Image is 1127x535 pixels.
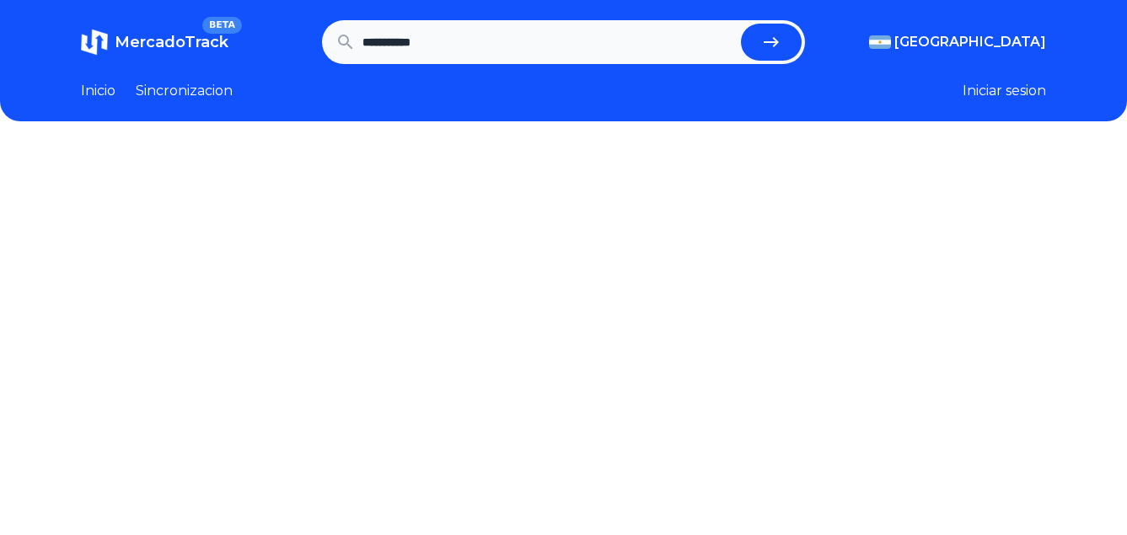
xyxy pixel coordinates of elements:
[136,81,233,101] a: Sincronizacion
[894,32,1046,52] span: [GEOGRAPHIC_DATA]
[869,35,891,49] img: Argentina
[963,81,1046,101] button: Iniciar sesion
[115,33,228,51] span: MercadoTrack
[202,17,242,34] span: BETA
[81,29,228,56] a: MercadoTrackBETA
[81,81,115,101] a: Inicio
[81,29,108,56] img: MercadoTrack
[869,32,1046,52] button: [GEOGRAPHIC_DATA]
